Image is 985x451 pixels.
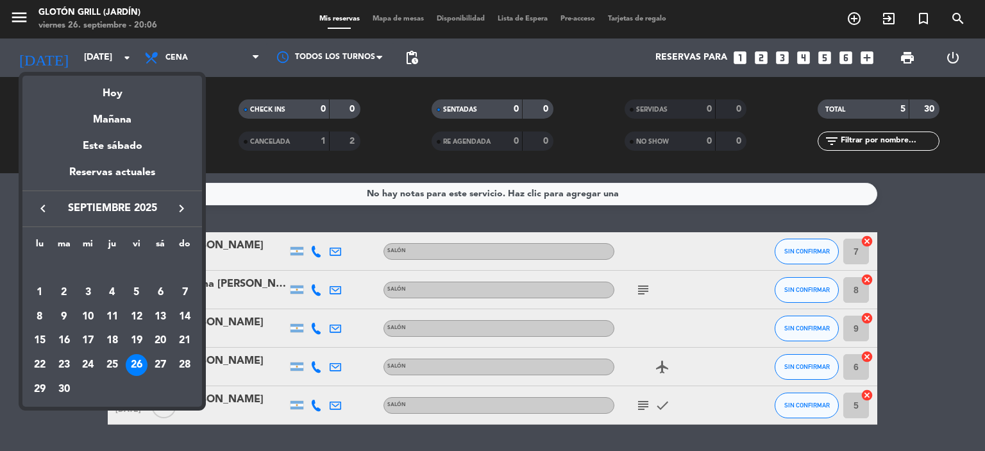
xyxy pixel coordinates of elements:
td: 28 de septiembre de 2025 [173,353,197,377]
td: 11 de septiembre de 2025 [100,305,124,329]
button: keyboard_arrow_left [31,200,55,217]
td: 27 de septiembre de 2025 [149,353,173,377]
div: 15 [29,330,51,352]
td: 19 de septiembre de 2025 [124,328,149,353]
td: 2 de septiembre de 2025 [52,280,76,305]
div: 30 [53,379,75,400]
div: 24 [77,354,99,376]
div: 5 [126,282,147,303]
td: 13 de septiembre de 2025 [149,305,173,329]
div: 1 [29,282,51,303]
span: septiembre 2025 [55,200,170,217]
div: 28 [174,354,196,376]
div: 21 [174,330,196,352]
th: martes [52,237,76,257]
th: viernes [124,237,149,257]
i: keyboard_arrow_left [35,201,51,216]
td: 21 de septiembre de 2025 [173,328,197,353]
td: 26 de septiembre de 2025 [124,353,149,377]
td: 8 de septiembre de 2025 [28,305,52,329]
td: 14 de septiembre de 2025 [173,305,197,329]
div: 23 [53,354,75,376]
td: 7 de septiembre de 2025 [173,280,197,305]
div: 7 [174,282,196,303]
div: Este sábado [22,128,202,164]
div: 20 [149,330,171,352]
div: 13 [149,306,171,328]
div: 17 [77,330,99,352]
div: 9 [53,306,75,328]
div: 2 [53,282,75,303]
td: 1 de septiembre de 2025 [28,280,52,305]
div: 11 [101,306,123,328]
td: 6 de septiembre de 2025 [149,280,173,305]
td: SEP. [28,256,197,280]
div: Reservas actuales [22,164,202,191]
td: 17 de septiembre de 2025 [76,328,100,353]
div: 18 [101,330,123,352]
div: 8 [29,306,51,328]
td: 30 de septiembre de 2025 [52,377,76,402]
td: 10 de septiembre de 2025 [76,305,100,329]
th: domingo [173,237,197,257]
div: Mañana [22,102,202,128]
td: 29 de septiembre de 2025 [28,377,52,402]
div: 25 [101,354,123,376]
div: Hoy [22,76,202,102]
div: 29 [29,379,51,400]
td: 5 de septiembre de 2025 [124,280,149,305]
td: 9 de septiembre de 2025 [52,305,76,329]
i: keyboard_arrow_right [174,201,189,216]
td: 20 de septiembre de 2025 [149,328,173,353]
th: lunes [28,237,52,257]
div: 22 [29,354,51,376]
div: 4 [101,282,123,303]
div: 27 [149,354,171,376]
th: jueves [100,237,124,257]
td: 3 de septiembre de 2025 [76,280,100,305]
td: 18 de septiembre de 2025 [100,328,124,353]
div: 6 [149,282,171,303]
td: 23 de septiembre de 2025 [52,353,76,377]
td: 12 de septiembre de 2025 [124,305,149,329]
div: 12 [126,306,147,328]
td: 4 de septiembre de 2025 [100,280,124,305]
td: 16 de septiembre de 2025 [52,328,76,353]
div: 10 [77,306,99,328]
button: keyboard_arrow_right [170,200,193,217]
th: miércoles [76,237,100,257]
td: 24 de septiembre de 2025 [76,353,100,377]
div: 14 [174,306,196,328]
div: 19 [126,330,147,352]
div: 3 [77,282,99,303]
td: 15 de septiembre de 2025 [28,328,52,353]
td: 25 de septiembre de 2025 [100,353,124,377]
th: sábado [149,237,173,257]
td: 22 de septiembre de 2025 [28,353,52,377]
div: 26 [126,354,147,376]
div: 16 [53,330,75,352]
